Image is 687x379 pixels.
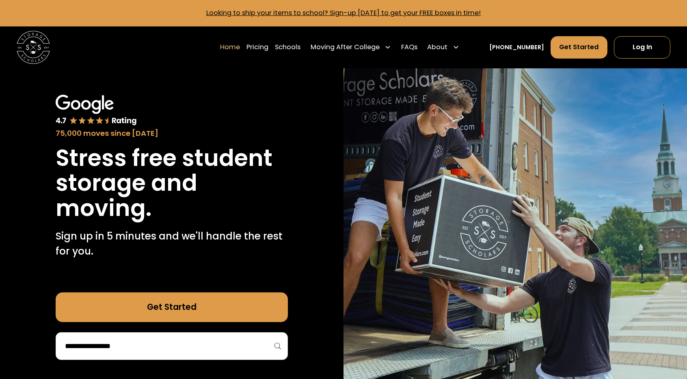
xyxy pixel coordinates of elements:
h1: Stress free student storage and moving. [56,146,288,221]
a: Get Started [56,292,288,322]
a: Get Started [551,36,607,59]
img: Google 4.7 star rating [56,95,137,126]
a: Pricing [246,36,268,59]
a: [PHONE_NUMBER] [489,43,544,52]
div: About [427,42,447,52]
a: Log In [614,36,670,59]
a: Schools [275,36,300,59]
img: Storage Scholars main logo [17,31,50,64]
p: Sign up in 5 minutes and we'll handle the rest for you. [56,229,288,259]
div: Moving After College [307,36,395,59]
div: About [424,36,462,59]
a: Home [220,36,240,59]
div: 75,000 moves since [DATE] [56,128,288,139]
a: Looking to ship your items to school? Sign-up [DATE] to get your FREE boxes in time! [206,8,481,17]
a: home [17,31,50,64]
div: Moving After College [311,42,380,52]
a: FAQs [401,36,417,59]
